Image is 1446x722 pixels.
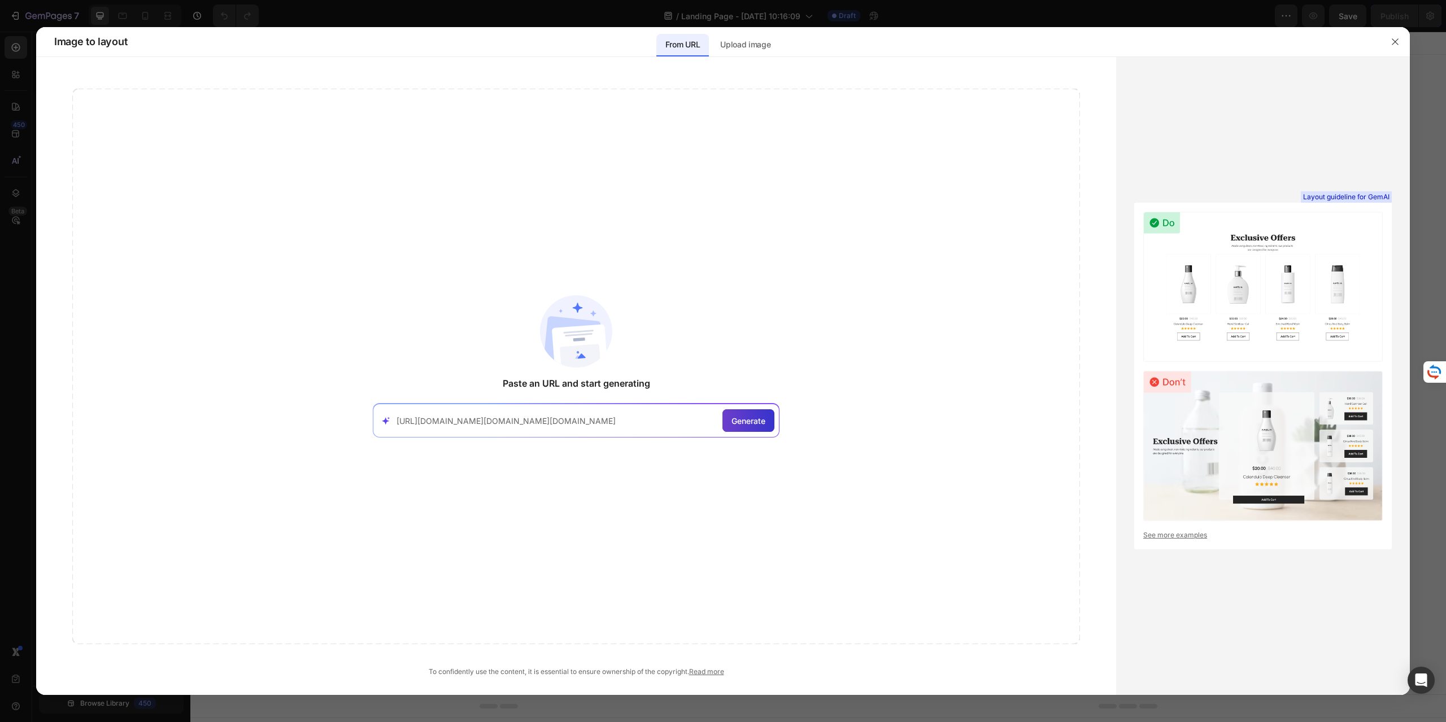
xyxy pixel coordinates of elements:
[720,38,770,51] p: Upload image
[731,415,765,427] span: Generate
[552,434,704,443] div: Start with Generating from URL or image
[397,415,718,427] input: Paste your link here
[560,348,696,362] div: Start with Sections from sidebar
[1408,667,1435,694] div: Open Intercom Messenger
[689,667,724,676] a: Read more
[630,371,710,393] button: Add elements
[1143,530,1383,540] a: See more examples
[1303,192,1390,202] span: Layout guideline for GemAI
[665,38,700,51] p: From URL
[546,371,624,393] button: Add sections
[54,35,127,49] span: Image to layout
[503,377,650,390] span: Paste an URL and start generating
[72,667,1080,677] div: To confidently use the content, it is essential to ensure ownership of the copyright.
